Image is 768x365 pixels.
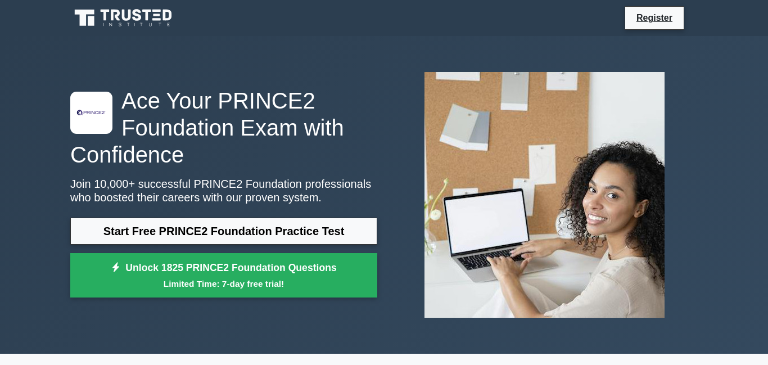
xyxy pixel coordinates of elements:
[70,218,377,245] a: Start Free PRINCE2 Foundation Practice Test
[70,177,377,204] p: Join 10,000+ successful PRINCE2 Foundation professionals who boosted their careers with our prove...
[70,87,377,168] h1: Ace Your PRINCE2 Foundation Exam with Confidence
[84,277,363,290] small: Limited Time: 7-day free trial!
[630,11,679,25] a: Register
[70,253,377,298] a: Unlock 1825 PRINCE2 Foundation QuestionsLimited Time: 7-day free trial!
